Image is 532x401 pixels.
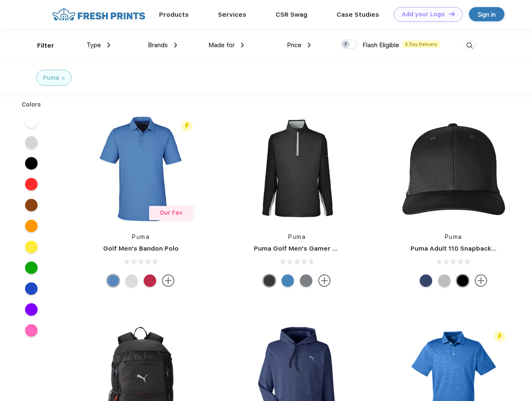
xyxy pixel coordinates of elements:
[160,209,182,216] span: Our Fav
[478,10,496,19] div: Sign in
[403,41,440,48] span: 5 Day Delivery
[241,113,352,224] img: func=resize&h=266
[208,41,235,49] span: Made for
[37,41,54,51] div: Filter
[174,43,177,48] img: dropdown.png
[148,41,168,49] span: Brands
[125,274,138,287] div: High Rise
[438,274,451,287] div: Quarry with Brt Whit
[263,274,276,287] div: Puma Black
[318,274,331,287] img: more.svg
[456,274,469,287] div: Pma Blk Pma Blk
[218,11,246,18] a: Services
[287,41,301,49] span: Price
[159,11,189,18] a: Products
[132,233,149,240] a: Puma
[107,43,110,48] img: dropdown.png
[107,274,119,287] div: Lake Blue
[276,11,307,18] a: CSR Swag
[15,100,48,109] div: Colors
[288,233,306,240] a: Puma
[420,274,432,287] div: Peacoat with Qut Shd
[43,74,59,82] div: Puma
[449,12,455,16] img: DT
[254,245,386,252] a: Puma Golf Men's Gamer Golf Quarter-Zip
[308,43,311,48] img: dropdown.png
[103,245,179,252] a: Golf Men's Bandon Polo
[494,331,505,342] img: flash_active_toggle.svg
[469,7,504,21] a: Sign in
[181,120,193,132] img: flash_active_toggle.svg
[402,11,445,18] div: Add your Logo
[50,7,148,22] img: fo%20logo%202.webp
[144,274,156,287] div: Ski Patrol
[463,39,476,53] img: desktop_search.svg
[398,113,509,224] img: func=resize&h=266
[241,43,244,48] img: dropdown.png
[445,233,462,240] a: Puma
[281,274,294,287] div: Bright Cobalt
[362,41,399,49] span: Flash Eligible
[62,77,65,80] img: filter_cancel.svg
[86,41,101,49] span: Type
[475,274,487,287] img: more.svg
[85,113,196,224] img: func=resize&h=266
[300,274,312,287] div: Quiet Shade
[162,274,175,287] img: more.svg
